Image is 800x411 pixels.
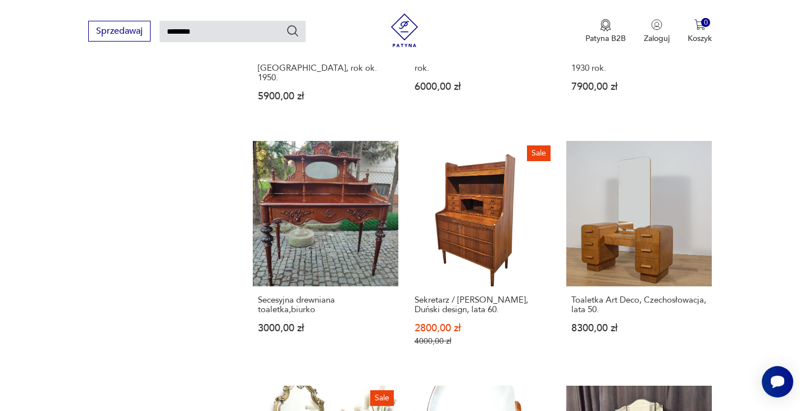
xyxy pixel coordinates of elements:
[694,19,706,30] img: Ikona koszyka
[415,44,550,73] h3: Toaletka w stylu Art Deco, [GEOGRAPHIC_DATA], ok. 1940 rok.
[585,33,626,44] p: Patyna B2B
[701,18,711,28] div: 0
[571,323,707,333] p: 8300,00 zł
[644,33,670,44] p: Zaloguj
[571,295,707,314] h3: Toaletka Art Deco, Czechosłowacja, lata 50.
[688,19,712,44] button: 0Koszyk
[258,295,393,314] h3: Secesyjna drewniana toaletka,biurko
[88,28,151,36] a: Sprzedawaj
[258,92,393,101] p: 5900,00 zł
[585,19,626,44] a: Ikona medaluPatyna B2B
[415,82,550,92] p: 6000,00 zł
[585,19,626,44] button: Patyna B2B
[415,336,550,346] p: 4000,00 zł
[410,141,555,368] a: SaleSekretarz / Toaletka Teak, Duński design, lata 60.Sekretarz / [PERSON_NAME], Duński design, l...
[571,82,707,92] p: 7900,00 zł
[258,44,393,83] h3: [PERSON_NAME] wraz z krzesłem w stylu Art Deco, [GEOGRAPHIC_DATA], rok ok. 1950.
[253,141,398,368] a: Secesyjna drewniana toaletka,biurkoSecesyjna drewniana toaletka,biurko3000,00 zł
[415,295,550,314] h3: Sekretarz / [PERSON_NAME], Duński design, lata 60.
[258,323,393,333] p: 3000,00 zł
[762,366,793,398] iframe: Smartsupp widget button
[600,19,611,31] img: Ikona medalu
[644,19,670,44] button: Zaloguj
[688,33,712,44] p: Koszyk
[286,24,299,38] button: Szukaj
[566,141,712,368] a: Toaletka Art Deco, Czechosłowacja, lata 50.Toaletka Art Deco, Czechosłowacja, lata 50.8300,00 zł
[415,323,550,333] p: 2800,00 zł
[651,19,662,30] img: Ikonka użytkownika
[571,44,707,73] h3: Toaletka z krzesłem w stylu Art Deco, [GEOGRAPHIC_DATA], ok. 1930 rok.
[388,13,421,47] img: Patyna - sklep z meblami i dekoracjami vintage
[88,21,151,42] button: Sprzedawaj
